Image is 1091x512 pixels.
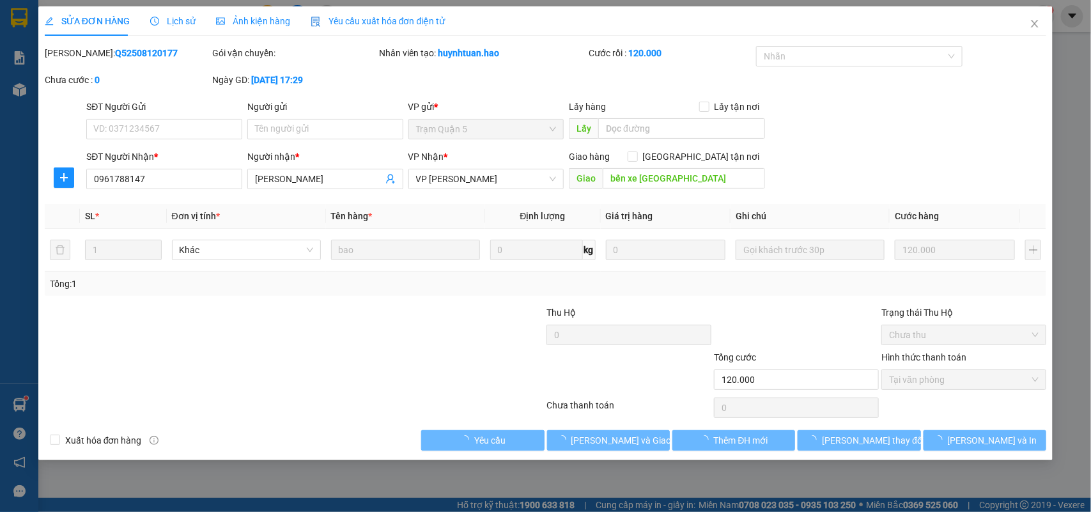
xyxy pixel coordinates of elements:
[120,47,534,63] li: Hotline: 02839552959
[86,100,242,114] div: SĐT Người Gửi
[50,277,422,291] div: Tổng: 1
[311,17,321,27] img: icon
[889,325,1039,345] span: Chưa thu
[714,433,768,447] span: Thêm ĐH mới
[212,73,377,87] div: Ngày GD:
[120,31,534,47] li: 26 Phó Cơ Điều, Phường 12
[54,173,74,183] span: plus
[438,48,500,58] b: huynhtuan.hao
[247,150,403,164] div: Người nhận
[150,17,159,26] span: clock-circle
[115,48,178,58] b: Q52508120177
[460,435,474,444] span: loading
[606,240,726,260] input: 0
[421,430,544,451] button: Yêu cầu
[45,73,210,87] div: Chưa cước :
[45,17,54,26] span: edit
[571,433,694,447] span: [PERSON_NAME] và Giao hàng
[85,211,95,221] span: SL
[589,46,754,60] div: Cước rồi :
[172,211,220,221] span: Đơn vị tính
[881,306,1046,320] div: Trạng thái Thu Hộ
[895,211,939,221] span: Cước hàng
[416,169,557,189] span: VP Bạc Liêu
[180,240,313,260] span: Khác
[247,100,403,114] div: Người gửi
[569,118,598,139] span: Lấy
[546,307,576,318] span: Thu Hộ
[569,102,606,112] span: Lấy hàng
[1030,19,1040,29] span: close
[1017,6,1053,42] button: Close
[731,204,890,229] th: Ghi chú
[45,16,130,26] span: SỬA ĐƠN HÀNG
[331,211,373,221] span: Tên hàng
[45,46,210,60] div: [PERSON_NAME]:
[54,167,74,188] button: plus
[881,352,966,362] label: Hình thức thanh toán
[569,151,610,162] span: Giao hàng
[628,48,662,58] b: 120.000
[408,151,444,162] span: VP Nhận
[603,168,765,189] input: Dọc đường
[709,100,765,114] span: Lấy tận nơi
[416,120,557,139] span: Trạm Quận 5
[474,433,506,447] span: Yêu cầu
[557,435,571,444] span: loading
[60,433,147,447] span: Xuất hóa đơn hàng
[736,240,885,260] input: Ghi Chú
[380,46,586,60] div: Nhân viên tạo:
[216,16,290,26] span: Ảnh kiện hàng
[520,211,566,221] span: Định lượng
[150,16,196,26] span: Lịch sử
[598,118,765,139] input: Dọc đường
[16,16,80,80] img: logo.jpg
[889,370,1039,389] span: Tại văn phòng
[385,174,396,184] span: user-add
[1025,240,1041,260] button: plus
[547,430,670,451] button: [PERSON_NAME] và Giao hàng
[808,435,822,444] span: loading
[714,352,756,362] span: Tổng cước
[948,433,1037,447] span: [PERSON_NAME] và In
[150,436,159,445] span: info-circle
[216,17,225,26] span: picture
[251,75,303,85] b: [DATE] 17:29
[895,240,1015,260] input: 0
[672,430,795,451] button: Thêm ĐH mới
[95,75,100,85] b: 0
[50,240,70,260] button: delete
[569,168,603,189] span: Giao
[606,211,653,221] span: Giá trị hàng
[798,430,920,451] button: [PERSON_NAME] thay đổi
[583,240,596,260] span: kg
[546,398,713,421] div: Chưa thanh toán
[408,100,564,114] div: VP gửi
[86,150,242,164] div: SĐT Người Nhận
[16,93,223,114] b: GỬI : VP [PERSON_NAME]
[331,240,480,260] input: VD: Bàn, Ghế
[638,150,765,164] span: [GEOGRAPHIC_DATA] tận nơi
[934,435,948,444] span: loading
[212,46,377,60] div: Gói vận chuyển:
[924,430,1046,451] button: [PERSON_NAME] và In
[822,433,924,447] span: [PERSON_NAME] thay đổi
[700,435,714,444] span: loading
[311,16,445,26] span: Yêu cầu xuất hóa đơn điện tử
